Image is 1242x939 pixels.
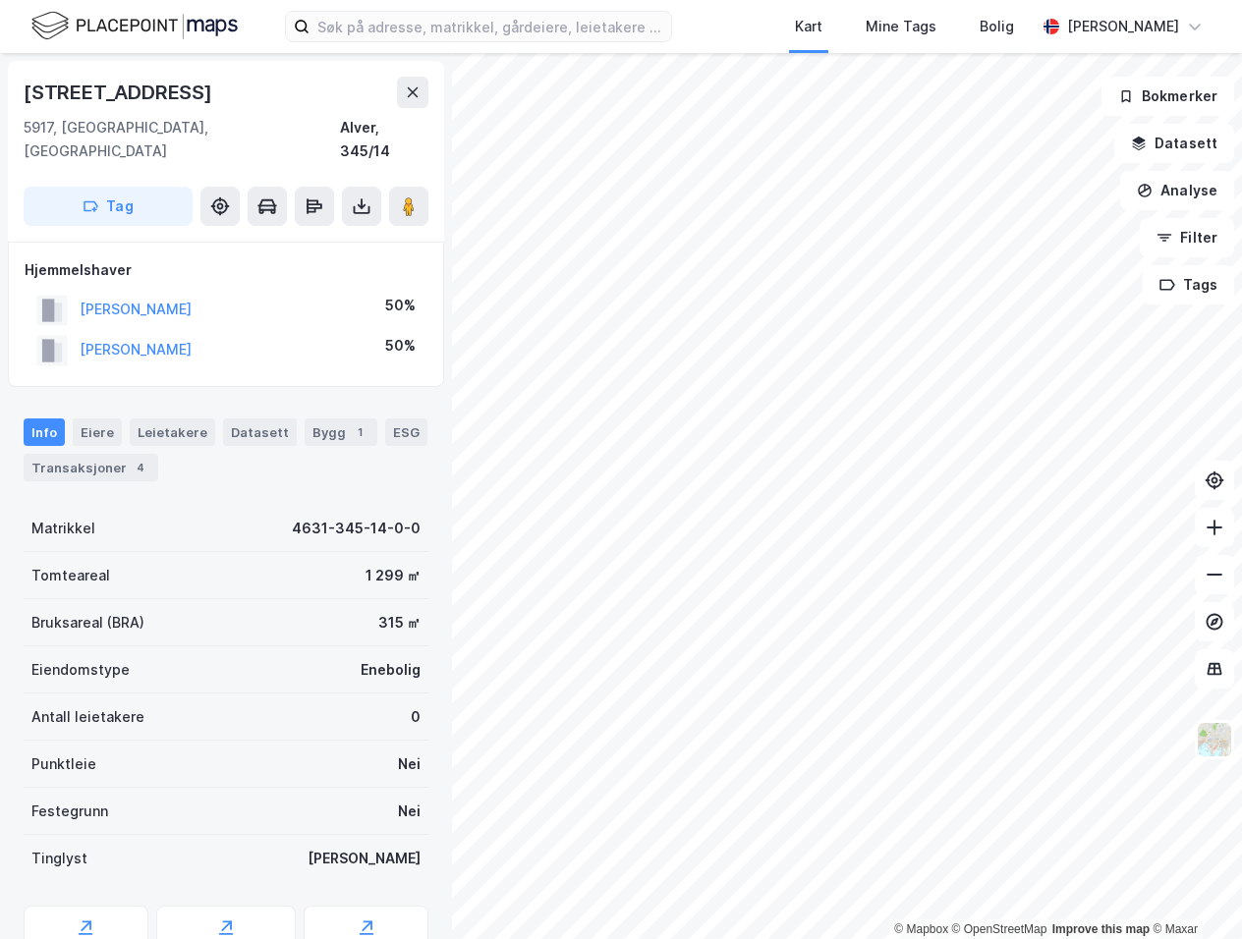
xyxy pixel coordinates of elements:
[1052,922,1150,936] a: Improve this map
[31,564,110,587] div: Tomteareal
[31,658,130,682] div: Eiendomstype
[1196,721,1233,758] img: Z
[894,922,948,936] a: Mapbox
[1114,124,1234,163] button: Datasett
[385,334,416,358] div: 50%
[398,752,421,776] div: Nei
[223,418,297,446] div: Datasett
[24,454,158,481] div: Transaksjoner
[1144,845,1242,939] iframe: Chat Widget
[24,116,340,163] div: 5917, [GEOGRAPHIC_DATA], [GEOGRAPHIC_DATA]
[378,611,421,635] div: 315 ㎡
[310,12,671,41] input: Søk på adresse, matrikkel, gårdeiere, leietakere eller personer
[25,258,427,282] div: Hjemmelshaver
[1120,171,1234,210] button: Analyse
[1144,845,1242,939] div: Kontrollprogram for chat
[385,418,427,446] div: ESG
[398,800,421,823] div: Nei
[308,847,421,870] div: [PERSON_NAME]
[31,9,238,43] img: logo.f888ab2527a4732fd821a326f86c7f29.svg
[366,564,421,587] div: 1 299 ㎡
[24,77,216,108] div: [STREET_ADDRESS]
[31,752,96,776] div: Punktleie
[31,800,108,823] div: Festegrunn
[980,15,1014,38] div: Bolig
[411,705,421,729] div: 0
[385,294,416,317] div: 50%
[292,517,421,540] div: 4631-345-14-0-0
[1067,15,1179,38] div: [PERSON_NAME]
[866,15,936,38] div: Mine Tags
[361,658,421,682] div: Enebolig
[1101,77,1234,116] button: Bokmerker
[31,705,144,729] div: Antall leietakere
[340,116,428,163] div: Alver, 345/14
[131,458,150,477] div: 4
[350,422,369,442] div: 1
[130,418,215,446] div: Leietakere
[952,922,1047,936] a: OpenStreetMap
[73,418,122,446] div: Eiere
[31,517,95,540] div: Matrikkel
[24,187,193,226] button: Tag
[795,15,822,38] div: Kart
[1140,218,1234,257] button: Filter
[31,611,144,635] div: Bruksareal (BRA)
[24,418,65,446] div: Info
[31,847,87,870] div: Tinglyst
[1143,265,1234,304] button: Tags
[305,418,377,446] div: Bygg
